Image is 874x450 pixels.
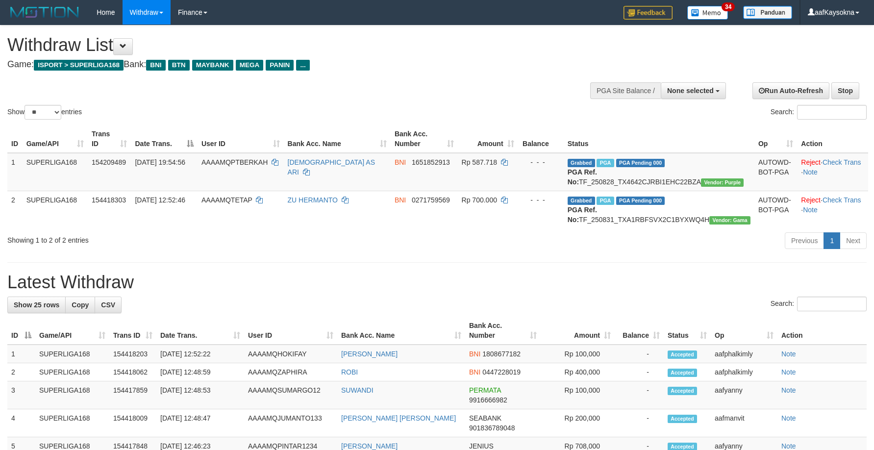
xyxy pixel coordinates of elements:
b: PGA Ref. No: [568,168,597,186]
button: None selected [661,82,726,99]
th: Game/API: activate to sort column ascending [23,125,88,153]
input: Search: [797,105,867,120]
th: Date Trans.: activate to sort column descending [131,125,197,153]
span: Grabbed [568,159,595,167]
h4: Game: Bank: [7,60,573,70]
th: Bank Acc. Number: activate to sort column ascending [465,317,541,345]
img: Feedback.jpg [624,6,673,20]
label: Search: [771,297,867,311]
b: PGA Ref. No: [568,206,597,224]
span: Copy 901836789048 to clipboard [469,424,515,432]
span: [DATE] 19:54:56 [135,158,185,166]
img: Button%20Memo.svg [687,6,728,20]
td: aafyanny [711,381,777,409]
a: SUWANDI [341,386,374,394]
td: 154418203 [109,345,156,363]
span: PGA Pending [616,159,665,167]
th: Date Trans.: activate to sort column ascending [156,317,244,345]
span: Copy 0447228019 to clipboard [482,368,521,376]
td: [DATE] 12:48:59 [156,363,244,381]
td: 4 [7,409,35,437]
span: PANIN [266,60,294,71]
th: Bank Acc. Name: activate to sort column ascending [284,125,391,153]
td: Rp 400,000 [541,363,615,381]
a: Note [781,386,796,394]
input: Search: [797,297,867,311]
td: aafmanvit [711,409,777,437]
a: Stop [831,82,859,99]
a: Reject [801,158,821,166]
td: aafphalkimly [711,345,777,363]
span: AAAAMQPTBERKAH [201,158,268,166]
a: ZU HERMANTO [288,196,338,204]
a: Check Trans [823,158,861,166]
span: Rp 700.000 [462,196,497,204]
span: BTN [168,60,190,71]
span: Vendor URL: https://trx31.1velocity.biz [709,216,750,225]
td: Rp 100,000 [541,345,615,363]
a: Next [840,232,867,249]
td: SUPERLIGA168 [35,363,109,381]
span: MAYBANK [192,60,233,71]
label: Search: [771,105,867,120]
td: 154418009 [109,409,156,437]
td: 154418062 [109,363,156,381]
td: AAAAMQHOKIFAY [244,345,337,363]
label: Show entries [7,105,82,120]
th: Action [777,317,867,345]
td: - [615,345,664,363]
span: PGA Pending [616,197,665,205]
span: CSV [101,301,115,309]
td: - [615,381,664,409]
span: Accepted [668,369,697,377]
span: AAAAMQTETAP [201,196,252,204]
td: · · [797,191,868,228]
th: Balance [518,125,564,153]
td: [DATE] 12:48:53 [156,381,244,409]
a: Reject [801,196,821,204]
a: Note [781,442,796,450]
a: Copy [65,297,95,313]
span: 154209489 [92,158,126,166]
th: Status [564,125,754,153]
th: Balance: activate to sort column ascending [615,317,664,345]
span: [DATE] 12:52:46 [135,196,185,204]
span: BNI [395,158,406,166]
span: PERMATA [469,386,501,394]
a: ROBI [341,368,358,376]
th: ID [7,125,23,153]
td: TF_250831_TXA1RBFSVX2C1BYXWQ4H [564,191,754,228]
th: Op: activate to sort column ascending [711,317,777,345]
span: SEABANK [469,414,501,422]
span: Copy 1651852913 to clipboard [412,158,450,166]
span: Vendor URL: https://trx4.1velocity.biz [701,178,744,187]
span: Accepted [668,387,697,395]
span: Marked by aafchhiseyha [597,159,614,167]
td: 1 [7,345,35,363]
td: - [615,363,664,381]
a: Previous [785,232,824,249]
span: BNI [469,350,480,358]
a: 1 [824,232,840,249]
a: Check Trans [823,196,861,204]
span: BNI [395,196,406,204]
th: ID: activate to sort column descending [7,317,35,345]
td: 2 [7,191,23,228]
th: Op: activate to sort column ascending [754,125,797,153]
td: SUPERLIGA168 [23,153,88,191]
td: TF_250828_TX4642CJRBI1EHC22BZA [564,153,754,191]
th: Bank Acc. Name: activate to sort column ascending [337,317,465,345]
a: Note [803,168,818,176]
td: AAAAMQSUMARGO12 [244,381,337,409]
a: [PERSON_NAME] [341,350,398,358]
td: 3 [7,381,35,409]
span: 34 [722,2,735,11]
td: AUTOWD-BOT-PGA [754,153,797,191]
td: SUPERLIGA168 [35,345,109,363]
th: Trans ID: activate to sort column ascending [88,125,131,153]
td: AUTOWD-BOT-PGA [754,191,797,228]
a: [PERSON_NAME] [PERSON_NAME] [341,414,456,422]
td: AAAAMQZAPHIRA [244,363,337,381]
span: JENIUS [469,442,494,450]
th: Amount: activate to sort column ascending [458,125,518,153]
